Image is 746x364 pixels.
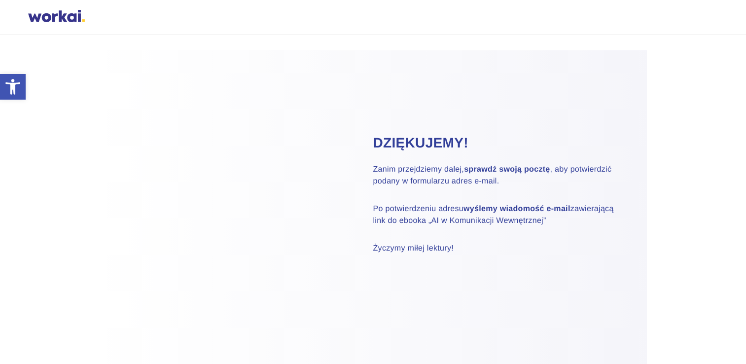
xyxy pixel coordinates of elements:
p: Zanim przejdziemy dalej, , aby potwierdzić podany w formularzu adres e-mail. [373,164,622,187]
strong: sprawdź swoją pocztę [464,165,550,174]
h2: Dziękujemy! [373,134,622,152]
p: Życzymy miłej lektury! [373,243,622,255]
strong: wyślemy wiadomość e-mail [463,205,570,213]
p: Po potwierdzeniu adresu zawierającą link do ebooka „AI w Komunikacji Wewnętrznej” [373,203,622,227]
